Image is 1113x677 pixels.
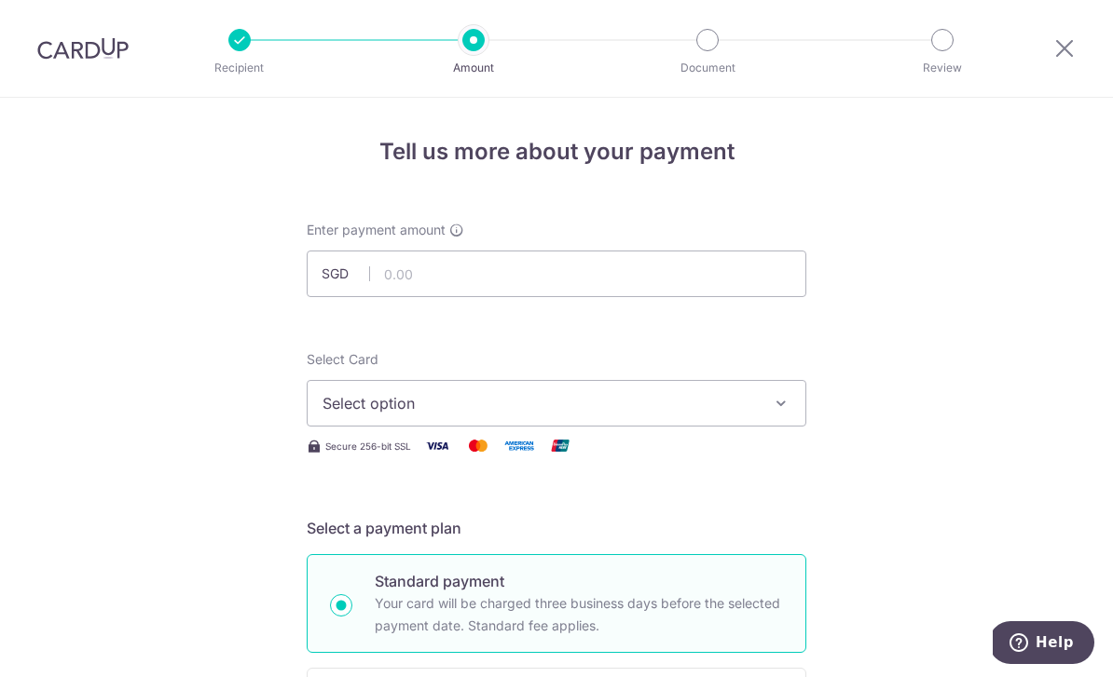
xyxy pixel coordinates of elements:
img: Mastercard [460,434,497,457]
img: Visa [419,434,456,457]
button: Select option [307,380,806,427]
h5: Select a payment plan [307,517,806,539]
span: SGD [322,264,370,283]
p: Your card will be charged three business days before the selected payment date. Standard fee appl... [375,592,783,637]
img: CardUp [37,37,129,60]
p: Recipient [171,59,309,77]
span: Secure 256-bit SSL [325,439,411,454]
p: Standard payment [375,570,783,592]
p: Amount [405,59,543,77]
h4: Tell us more about your payment [307,135,806,169]
span: translation missing: en.payables.payment_networks.credit_card.summary.labels.select_card [307,351,378,367]
img: American Express [501,434,538,457]
img: Union Pay [542,434,579,457]
span: Select option [323,392,757,414]
span: Enter payment amount [307,221,446,239]
iframe: Opens a widget where you can find more information [993,621,1094,668]
input: 0.00 [307,250,806,297]
p: Document [639,59,776,77]
p: Review [873,59,1011,77]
